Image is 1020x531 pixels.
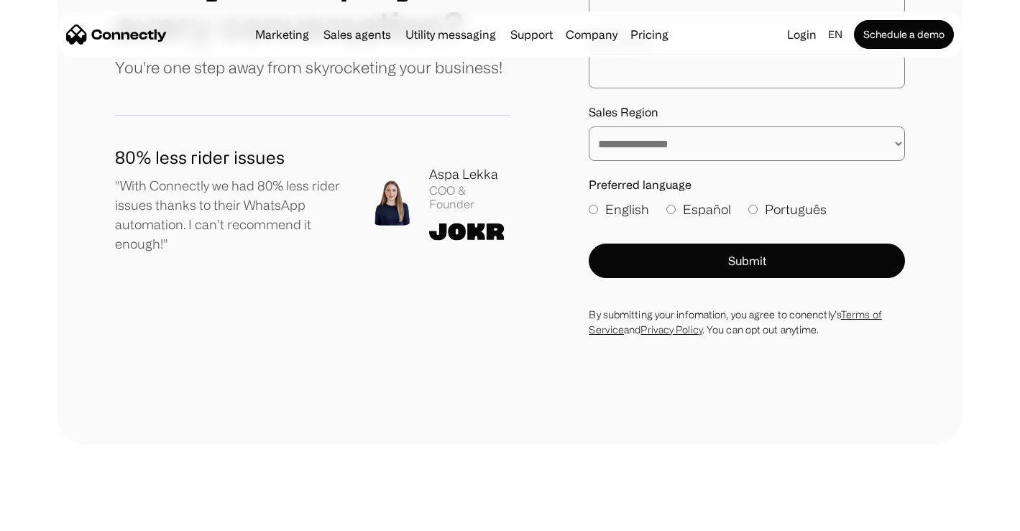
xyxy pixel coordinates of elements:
div: Company [566,24,617,45]
a: home [66,24,167,45]
div: en [828,24,842,45]
button: Submit [589,244,905,278]
a: Sales agents [318,29,397,40]
input: English [589,205,598,214]
a: Login [781,24,822,45]
input: Português [748,205,758,214]
div: Company [561,24,622,45]
div: By submitting your infomation, you agree to conenctly’s and . You can opt out anytime. [589,307,905,337]
div: COO & Founder [429,184,510,211]
a: Schedule a demo [854,20,954,49]
p: You're one step away from skyrocketing your business! [115,55,502,79]
div: en [822,24,851,45]
a: Terms of Service [589,309,881,335]
label: English [589,200,649,219]
label: Español [666,200,731,219]
label: Preferred language [589,178,905,192]
label: Português [748,200,827,219]
a: Privacy Policy [640,324,702,335]
a: Pricing [625,29,674,40]
div: Aspa Lekka [429,165,510,184]
ul: Language list [29,506,86,526]
label: Sales Region [589,106,905,119]
a: Marketing [249,29,315,40]
h1: 80% less rider issues [115,144,346,170]
a: Support [505,29,559,40]
input: Español [666,205,676,214]
aside: Language selected: English [14,504,86,526]
a: Utility messaging [400,29,502,40]
p: "With Connectly we had 80% less rider issues thanks to their WhatsApp automation. I can't recomme... [115,176,346,254]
